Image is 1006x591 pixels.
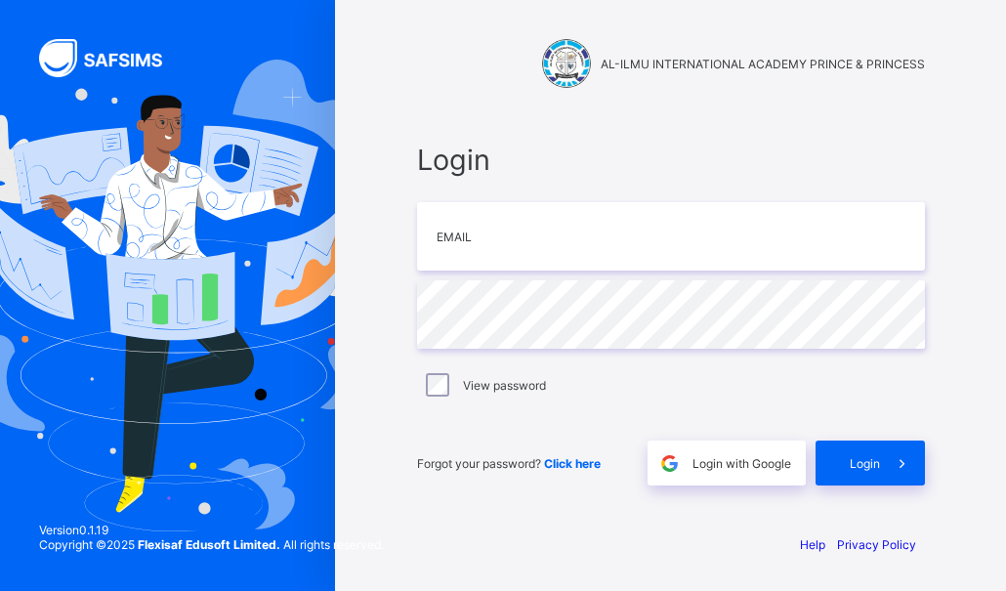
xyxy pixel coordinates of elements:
[39,523,384,537] span: Version 0.1.19
[601,57,925,71] span: AL-ILMU INTERNATIONAL ACADEMY PRINCE & PRINCESS
[463,378,546,393] label: View password
[417,456,601,471] span: Forgot your password?
[39,39,186,77] img: SAFSIMS Logo
[658,452,681,475] img: google.396cfc9801f0270233282035f929180a.svg
[692,456,791,471] span: Login with Google
[544,456,601,471] a: Click here
[850,456,880,471] span: Login
[800,537,825,552] a: Help
[417,143,925,177] span: Login
[837,537,916,552] a: Privacy Policy
[39,537,384,552] span: Copyright © 2025 All rights reserved.
[138,537,280,552] strong: Flexisaf Edusoft Limited.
